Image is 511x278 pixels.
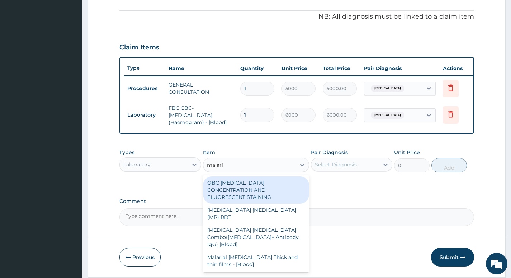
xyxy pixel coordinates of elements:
button: Previous [119,248,161,267]
span: [MEDICAL_DATA] [371,112,404,119]
div: Minimize live chat window [118,4,135,21]
label: Types [119,150,134,156]
span: We're online! [42,90,99,162]
div: Malarial [MEDICAL_DATA] Thick and thin films - [Blood] [203,251,309,271]
div: Laboratory [123,161,151,168]
td: FBC CBC-[MEDICAL_DATA] (Haemogram) - [Blood] [165,101,237,130]
img: d_794563401_company_1708531726252_794563401 [13,36,29,54]
td: Procedures [124,82,165,95]
button: Add [431,158,467,172]
div: QBC [MEDICAL_DATA] CONCENTRATION AND FLUORESCENT STAINING [203,176,309,204]
div: Chat with us now [37,40,120,49]
label: Pair Diagnosis [311,149,348,156]
label: Comment [119,198,474,204]
span: [MEDICAL_DATA] [371,85,404,92]
td: GENERAL CONSULTATION [165,78,237,99]
button: Submit [431,248,474,267]
textarea: Type your message and hit 'Enter' [4,195,137,220]
label: Unit Price [394,149,420,156]
div: [MEDICAL_DATA] [MEDICAL_DATA] (MP) RDT [203,204,309,224]
div: Select Diagnosis [315,161,357,168]
label: Item [203,149,215,156]
td: Laboratory [124,108,165,122]
div: [MEDICAL_DATA] [MEDICAL_DATA] Combo([MEDICAL_DATA]+ Antibody, IgG) [Blood] [203,224,309,251]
